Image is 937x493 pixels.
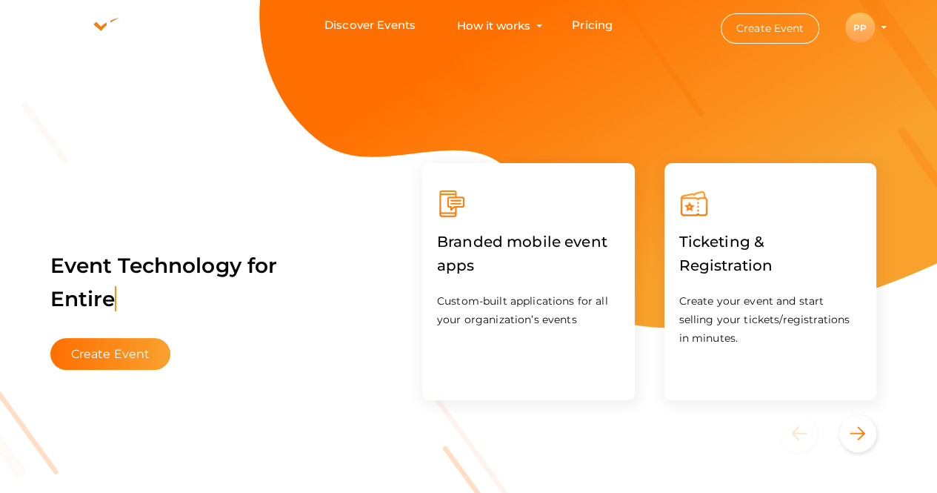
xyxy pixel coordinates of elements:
p: Create your event and start selling your tickets/registrations in minutes. [679,292,862,348]
label: Ticketing & Registration [679,219,862,288]
button: Create Event [50,338,171,370]
div: PP [845,13,875,42]
button: Previous [780,415,836,452]
a: Ticketing & Registration [679,259,862,274]
button: Create Event [721,13,820,44]
profile-pic: PP [845,22,875,33]
button: How it works [453,12,535,39]
a: Discover Events [324,12,416,39]
a: Branded mobile event apps [437,259,620,274]
a: Pricing [572,12,613,39]
p: Custom-built applications for all your organization’s events [437,292,620,329]
button: Next [839,415,876,452]
span: Entire [50,286,117,311]
label: Branded mobile event apps [437,219,620,288]
label: Event Technology for [50,231,278,334]
button: PP [841,12,879,43]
